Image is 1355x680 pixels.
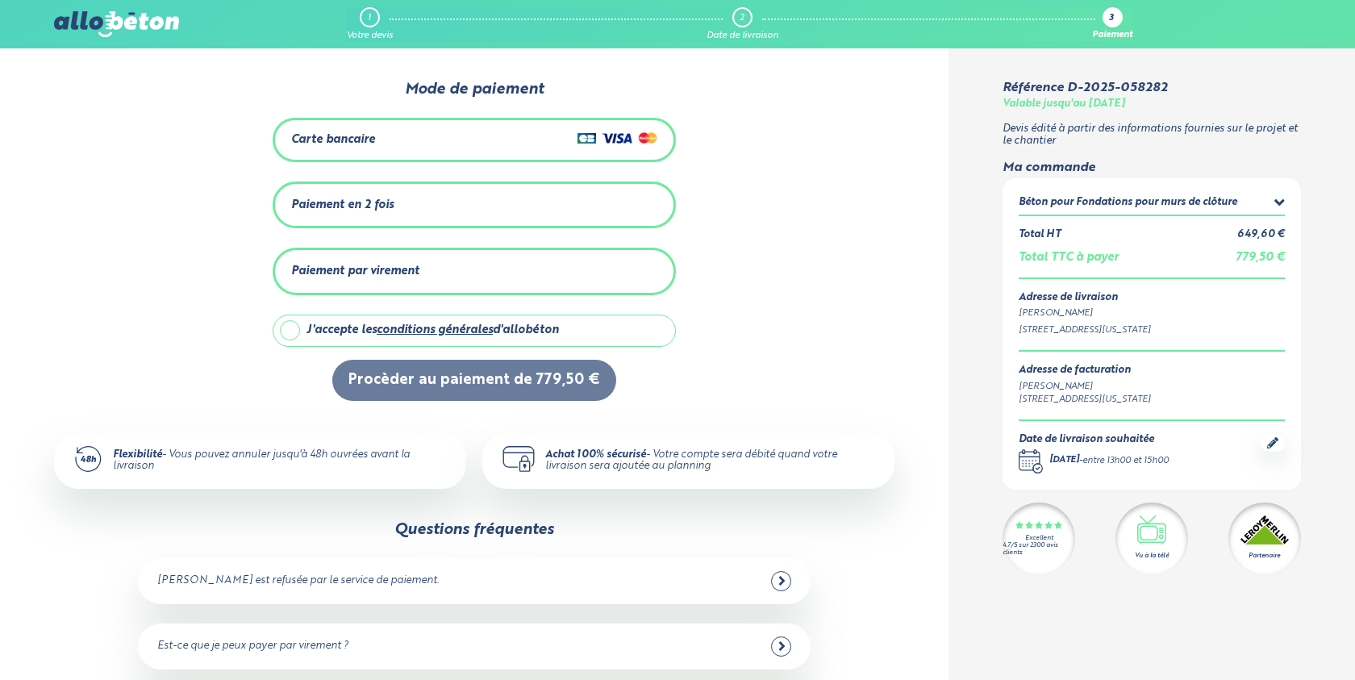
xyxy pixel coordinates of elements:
strong: Achat 100% sécurisé [545,449,646,460]
div: [PERSON_NAME] est refusée par le service de paiement. [157,575,439,587]
div: Paiement par virement [291,265,419,278]
a: 1 Votre devis [347,7,393,41]
div: Vu à la télé [1135,551,1169,561]
div: Adresse de facturation [1019,365,1151,377]
div: Total TTC à payer [1019,251,1119,265]
div: Est-ce que je peux payer par virement ? [157,640,348,653]
img: allobéton [54,11,178,37]
a: 3 Paiement [1092,7,1132,41]
div: Paiement [1092,31,1132,41]
div: Partenaire [1249,551,1280,561]
div: Mode de paiement [223,81,727,98]
strong: Flexibilité [113,449,162,460]
div: [PERSON_NAME] [1019,307,1285,320]
a: 2 Date de livraison [707,7,778,41]
div: Excellent [1025,535,1053,542]
div: Référence D-2025-058282 [1003,81,1167,95]
div: Date de livraison souhaitée [1019,434,1169,446]
div: 4.7/5 sur 2300 avis clients [1003,542,1075,557]
div: Ma commande [1003,161,1301,175]
img: Cartes de crédit [577,128,657,148]
a: conditions générales [377,324,493,336]
div: [STREET_ADDRESS][US_STATE] [1019,323,1285,337]
div: Total HT [1019,229,1061,241]
button: Procèder au paiement de 779,50 € [332,360,616,401]
div: Paiement en 2 fois [291,198,394,212]
summary: Béton pour Fondations pour murs de clôture [1019,194,1285,215]
div: [DATE] [1049,454,1079,468]
div: 649,60 € [1237,229,1285,241]
div: [STREET_ADDRESS][US_STATE] [1019,393,1151,407]
div: - [1049,454,1169,468]
div: - Vous pouvez annuler jusqu'à 48h ouvrées avant la livraison [113,449,447,473]
div: Valable jusqu'au [DATE] [1003,98,1125,111]
div: [PERSON_NAME] [1019,380,1151,394]
div: entre 13h00 et 15h00 [1082,454,1169,468]
div: Questions fréquentes [394,521,554,539]
div: 1 [368,13,371,23]
div: - Votre compte sera débité quand votre livraison sera ajoutée au planning [545,449,875,473]
iframe: Help widget launcher [1211,617,1337,662]
div: 2 [740,13,744,23]
div: 3 [1109,14,1114,24]
div: Votre devis [347,31,393,41]
div: J'accepte les d'allobéton [306,323,559,337]
p: Devis édité à partir des informations fournies sur le projet et le chantier [1003,123,1301,147]
div: Béton pour Fondations pour murs de clôture [1019,197,1237,209]
div: Date de livraison [707,31,778,41]
div: Adresse de livraison [1019,292,1285,304]
span: 779,50 € [1236,252,1285,263]
div: Carte bancaire [291,133,375,147]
